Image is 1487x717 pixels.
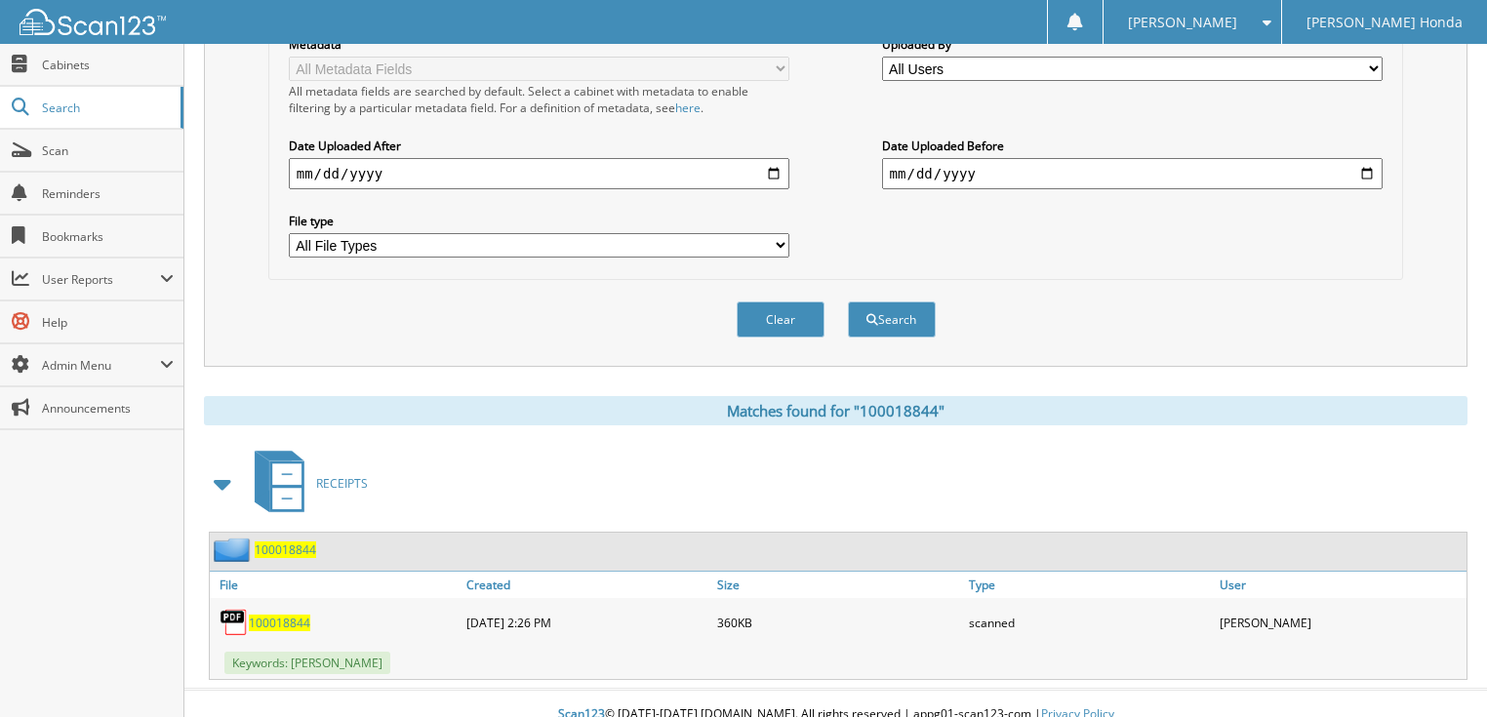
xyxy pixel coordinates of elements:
[289,138,790,154] label: Date Uploaded After
[214,538,255,562] img: folder2.png
[210,572,462,598] a: File
[20,9,166,35] img: scan123-logo-white.svg
[316,475,368,492] span: RECEIPTS
[289,213,790,229] label: File type
[882,36,1384,53] label: Uploaded By
[712,603,964,642] div: 360KB
[289,36,790,53] label: Metadata
[255,541,316,558] a: 100018844
[964,603,1216,642] div: scanned
[204,396,1467,425] div: Matches found for "100018844"
[882,138,1384,154] label: Date Uploaded Before
[42,357,160,374] span: Admin Menu
[224,652,390,674] span: Keywords: [PERSON_NAME]
[42,57,174,73] span: Cabinets
[1389,623,1487,717] iframe: Chat Widget
[249,615,310,631] a: 100018844
[712,572,964,598] a: Size
[1128,17,1237,28] span: [PERSON_NAME]
[675,100,701,116] a: here
[42,185,174,202] span: Reminders
[1215,603,1467,642] div: [PERSON_NAME]
[964,572,1216,598] a: Type
[289,83,790,116] div: All metadata fields are searched by default. Select a cabinet with metadata to enable filtering b...
[848,301,936,338] button: Search
[737,301,824,338] button: Clear
[42,228,174,245] span: Bookmarks
[462,572,713,598] a: Created
[243,445,368,522] a: RECEIPTS
[1215,572,1467,598] a: User
[42,100,171,116] span: Search
[462,603,713,642] div: [DATE] 2:26 PM
[289,158,790,189] input: start
[42,271,160,288] span: User Reports
[882,158,1384,189] input: end
[42,400,174,417] span: Announcements
[220,608,249,637] img: PDF.png
[42,314,174,331] span: Help
[42,142,174,159] span: Scan
[1306,17,1463,28] span: [PERSON_NAME] Honda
